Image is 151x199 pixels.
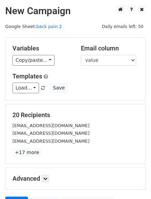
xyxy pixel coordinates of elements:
span: Daily emails left: 50 [100,23,146,30]
a: Load... [12,83,39,93]
h5: Email column [81,45,139,52]
h5: Variables [12,45,70,52]
h5: Advanced [12,175,139,182]
a: back pain 2 [36,24,62,29]
small: [EMAIL_ADDRESS][DOMAIN_NAME] [12,131,89,136]
h2: New Campaign [5,5,146,17]
button: Save [50,83,68,93]
small: [EMAIL_ADDRESS][DOMAIN_NAME] [12,123,89,128]
a: Copy/paste... [12,55,55,66]
a: Templates [12,73,42,80]
small: Google Sheet: [5,24,62,29]
a: +17 more [12,148,41,157]
h5: 20 Recipients [12,111,139,119]
a: Daily emails left: 50 [100,24,146,29]
iframe: Chat Widget [116,166,151,199]
small: [EMAIL_ADDRESS][DOMAIN_NAME] [12,139,89,144]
